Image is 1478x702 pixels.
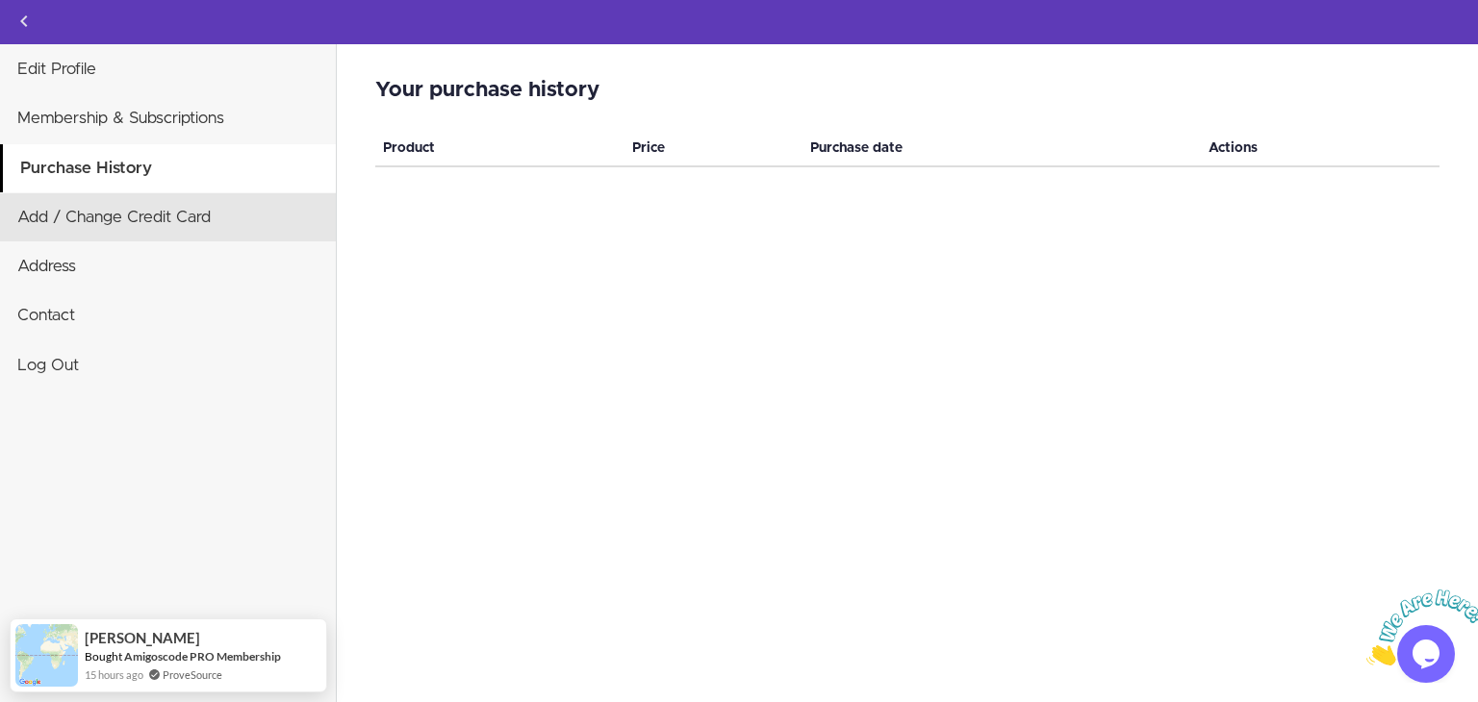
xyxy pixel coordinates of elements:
[1359,582,1478,673] iframe: chat widget
[624,131,803,166] th: Price
[375,131,624,166] th: Product
[85,666,143,683] span: 15 hours ago
[13,10,36,33] svg: Back to courses
[15,624,78,687] img: provesource social proof notification image
[163,668,222,681] a: ProveSource
[803,131,1201,166] th: Purchase date
[1201,131,1440,166] th: Actions
[85,630,200,646] span: [PERSON_NAME]
[3,144,336,192] a: Purchase History
[124,649,281,664] a: Amigoscode PRO Membership
[375,79,1440,102] h2: Your purchase history
[8,8,127,84] img: Chat attention grabber
[85,649,122,664] span: Bought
